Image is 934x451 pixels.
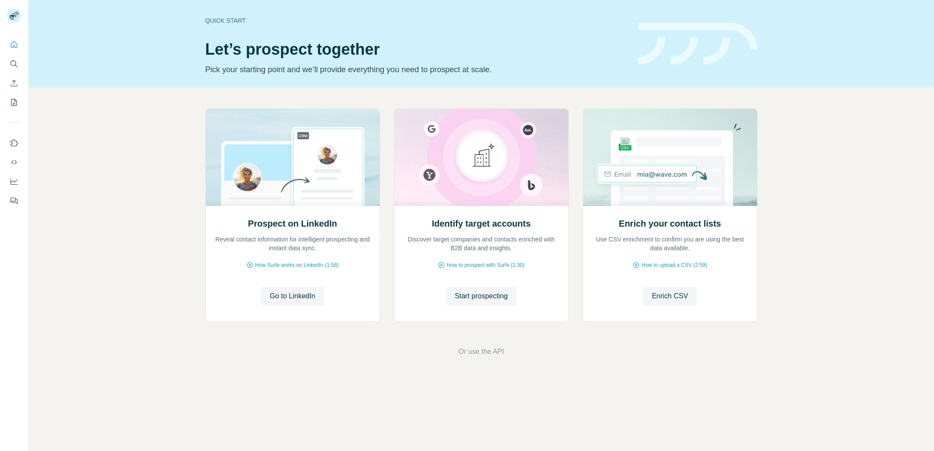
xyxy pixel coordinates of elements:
[7,56,21,72] button: Search
[205,63,627,76] p: Pick your starting point and we’ll provide everything you need to prospect at scale.
[455,291,508,301] span: Start prospecting
[261,287,324,306] button: Go to LinkedIn
[403,235,560,252] p: Discover target companies and contacts enriched with B2B data and insights.
[432,217,531,230] h2: Identify target accounts
[619,217,721,230] h2: Enrich your contact lists
[7,193,21,209] button: Feedback
[592,235,748,252] p: Use CSV enrichment to confirm you are using the best data available.
[7,75,21,91] button: Enrich CSV
[447,261,525,269] span: How to prospect with Surfe (1:30)
[7,94,21,110] button: My lists
[446,287,517,306] button: Start prospecting
[458,346,504,357] button: Or use the API
[205,41,627,58] h1: Let’s prospect together
[7,174,21,189] button: Dashboard
[255,261,339,269] span: How Surfe works on LinkedIn (1:58)
[7,37,21,52] button: Quick start
[248,217,337,230] h2: Prospect on LinkedIn
[7,154,21,170] button: Use Surfe API
[652,291,688,301] span: Enrich CSV
[270,291,315,301] span: Go to LinkedIn
[394,109,569,206] img: Identify target accounts
[583,109,758,206] img: Enrich your contact lists
[643,287,697,306] button: Enrich CSV
[641,261,707,269] span: How to upload a CSV (2:59)
[638,23,758,65] img: banner
[7,135,21,151] button: Use Surfe on LinkedIn
[215,235,371,252] p: Reveal contact information for intelligent prospecting and instant data sync.
[205,109,380,206] img: Prospect on LinkedIn
[205,16,627,25] div: Quick start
